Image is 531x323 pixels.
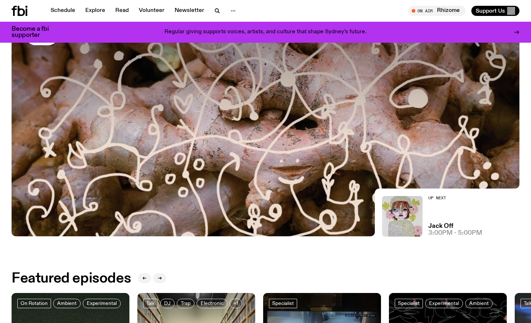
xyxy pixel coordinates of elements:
[164,29,367,35] p: Regular giving supports voices, artists, and culture that shape Sydney’s future.
[425,299,463,308] a: Experimental
[230,299,242,308] button: +1
[269,299,297,308] a: Specialist
[81,6,110,16] a: Explore
[164,301,171,306] span: DJ
[181,301,190,306] span: Trap
[465,299,493,308] a: Ambient
[428,196,482,200] h2: Up Next
[134,6,169,16] a: Volunteer
[53,299,81,308] a: Ambient
[17,299,51,308] a: On Rotation
[408,6,466,16] button: On AirRhizome
[197,299,227,308] a: Electronic
[143,299,158,308] a: Talk
[146,301,155,306] span: Talk
[177,299,194,308] a: Trap
[201,301,223,306] span: Electronic
[160,299,175,308] a: DJ
[234,301,238,306] span: +1
[469,301,489,306] span: Ambient
[382,196,423,237] img: a dotty lady cuddling her cat amongst flowers
[272,301,294,306] span: Specialist
[429,301,459,306] span: Experimental
[170,6,209,16] a: Newsletter
[428,230,482,236] span: 3:00pm - 5:00pm
[111,6,133,16] a: Read
[12,272,131,285] h2: Featured episodes
[471,6,519,16] button: Support Us
[21,301,48,306] span: On Rotation
[87,301,117,306] span: Experimental
[12,26,58,38] h3: Become a fbi supporter
[476,8,505,14] span: Support Us
[428,223,453,229] a: Jack Off
[57,301,77,306] span: Ambient
[83,299,121,308] a: Experimental
[398,301,420,306] span: Specialist
[46,6,80,16] a: Schedule
[395,299,423,308] a: Specialist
